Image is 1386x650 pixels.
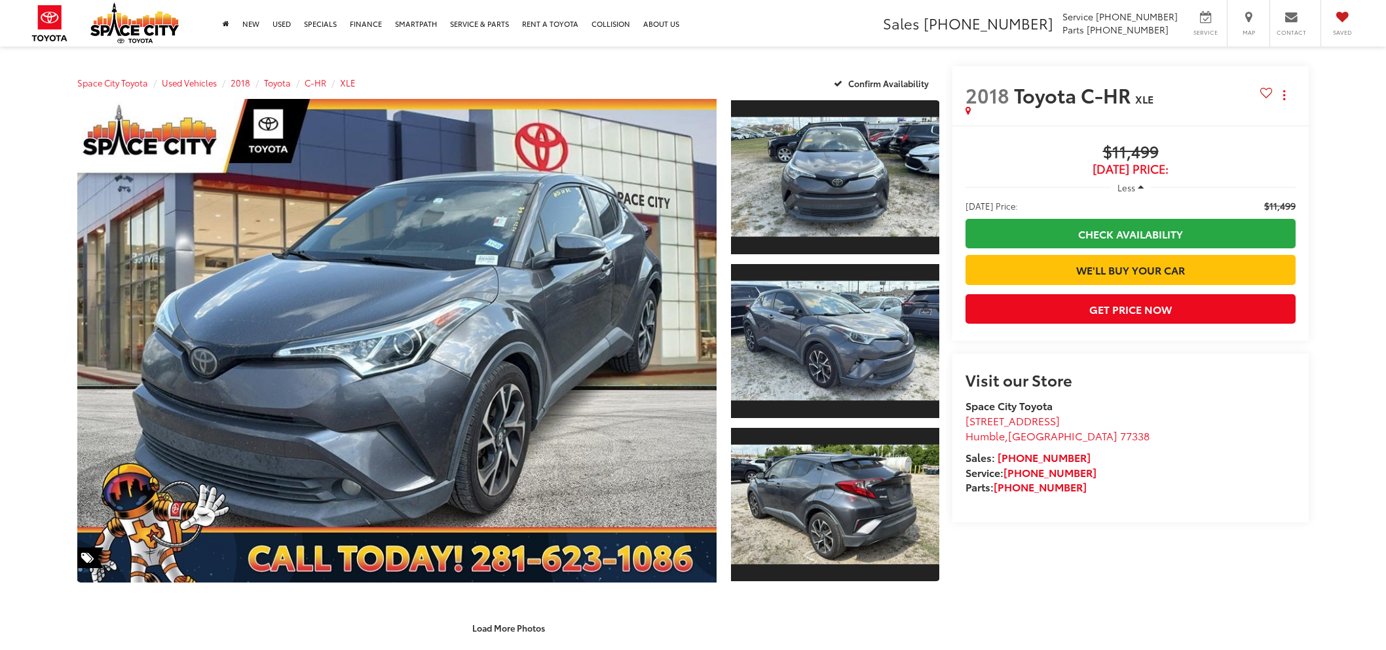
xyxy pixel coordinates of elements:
[965,413,1060,428] span: [STREET_ADDRESS]
[965,294,1296,324] button: Get Price Now
[463,616,554,639] button: Load More Photos
[731,99,939,256] a: Expand Photo 1
[1062,10,1093,23] span: Service
[965,162,1296,176] span: [DATE] Price:
[1234,28,1263,37] span: Map
[965,479,1087,494] strong: Parts:
[340,77,356,88] a: XLE
[1120,428,1150,443] span: 77338
[1003,465,1096,480] a: [PHONE_NUMBER]
[965,371,1296,388] h2: Visit our Store
[965,255,1296,284] a: We'll Buy Your Car
[1135,91,1153,106] span: XLE
[965,428,1150,443] span: ,
[965,219,1296,248] a: Check Availability
[90,3,179,43] img: Space City Toyota
[162,77,217,88] a: Used Vehicles
[965,199,1018,212] span: [DATE] Price:
[731,427,939,583] a: Expand Photo 3
[305,77,326,88] a: C-HR
[231,77,250,88] a: 2018
[965,398,1053,413] strong: Space City Toyota
[1008,428,1117,443] span: [GEOGRAPHIC_DATA]
[1191,28,1220,37] span: Service
[1283,90,1285,100] span: dropdown dots
[965,465,1096,480] strong: Service:
[965,449,995,465] span: Sales:
[1328,28,1357,37] span: Saved
[77,547,103,568] span: Special
[1096,10,1178,23] span: [PHONE_NUMBER]
[924,12,1053,33] span: [PHONE_NUMBER]
[77,99,717,583] a: Expand Photo 0
[827,71,940,94] button: Confirm Availability
[1277,28,1306,37] span: Contact
[264,77,291,88] a: Toyota
[965,428,1005,443] span: Humble
[1062,23,1084,36] span: Parts
[1087,23,1169,36] span: [PHONE_NUMBER]
[1014,81,1135,109] span: Toyota C-HR
[731,263,939,419] a: Expand Photo 2
[965,81,1009,109] span: 2018
[965,143,1296,162] span: $11,499
[994,479,1087,494] a: [PHONE_NUMBER]
[998,449,1091,465] a: [PHONE_NUMBER]
[1117,182,1135,193] span: Less
[71,96,722,585] img: 2018 Toyota C-HR XLE
[883,12,920,33] span: Sales
[728,445,941,565] img: 2018 Toyota C-HR XLE
[77,77,148,88] a: Space City Toyota
[1273,83,1296,106] button: Actions
[728,281,941,401] img: 2018 Toyota C-HR XLE
[965,413,1150,443] a: [STREET_ADDRESS] Humble,[GEOGRAPHIC_DATA] 77338
[848,77,929,89] span: Confirm Availability
[728,117,941,237] img: 2018 Toyota C-HR XLE
[1264,199,1296,212] span: $11,499
[1111,176,1150,199] button: Less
